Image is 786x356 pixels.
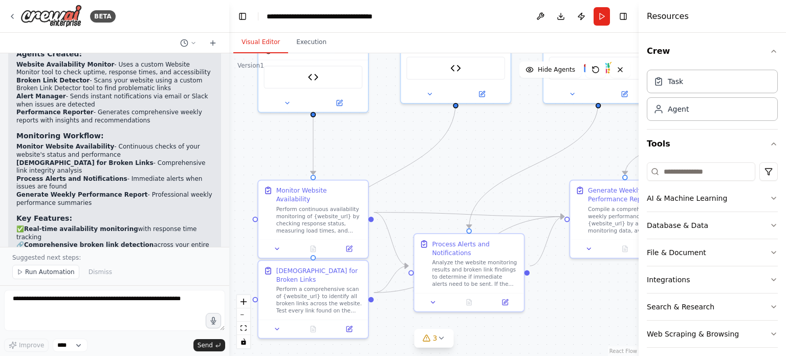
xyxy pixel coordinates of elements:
button: zoom out [237,308,250,322]
div: Process Alerts and Notifications [432,239,518,257]
div: Monitor Website Availability [276,186,363,204]
button: Switch to previous chat [176,37,201,49]
button: No output available [294,243,332,254]
div: Analyze the website monitoring results and broken link findings to determine if immediate alerts ... [432,259,518,288]
button: zoom in [237,295,250,308]
div: Perform a comprehensive scan of {website_url} to identify all broken links across the website. Te... [276,286,363,315]
div: Process Alerts and NotificationsAnalyze the website monitoring results and broken link findings t... [413,233,525,312]
strong: Process Alerts and Notifications [16,175,127,182]
a: React Flow attribution [609,348,637,354]
div: Perform continuous availability monitoring of {website_url} by checking response status, measurin... [276,205,363,234]
li: - Continuous checks of your website's status and performance [16,143,213,159]
li: - Immediate alerts when issues are found [16,175,213,191]
img: Website Monitor [308,72,318,82]
strong: Comprehensive broken link detection [24,241,154,248]
div: Compile a comprehensive weekly performance report for {website_url} by analyzing all monitoring d... [588,205,674,234]
button: Tools [647,130,778,158]
button: Hide left sidebar [235,9,250,24]
div: Tools [647,158,778,356]
li: ✅ with response time tracking [16,225,213,241]
button: Crew [647,37,778,66]
button: Open in side panel [314,98,364,109]
button: Hide right sidebar [616,9,630,24]
button: Click to speak your automation idea [206,313,221,328]
button: Run Automation [12,265,79,279]
button: Visual Editor [233,32,288,53]
div: GmailSlack [542,2,654,104]
strong: Performance Reporter [16,109,94,116]
li: 🔗 across your entire website [16,241,213,257]
span: Hide Agents [538,66,575,74]
button: Send [193,339,225,351]
li: - Comprehensive link integrity analysis [16,159,213,175]
div: BETA [90,10,116,23]
strong: Real-time availability monitoring [24,225,138,233]
strong: Monitoring Workflow: [16,132,104,140]
h4: Resources [647,10,689,23]
button: AI & Machine Learning [647,185,778,212]
g: Edge from f592bbb5-1095-45b9-afc9-72bffde4c2e1 to 6cb27bfc-0fc4-4344-a800-ceb4c1699398 [374,261,408,297]
div: gpt-4o-miniWebsite Monitor [257,2,369,113]
button: Open in side panel [334,324,364,334]
div: Task [668,76,683,87]
button: Open in side panel [456,89,507,99]
div: Generate Weekly Performance ReportCompile a comprehensive weekly performance report for {website_... [570,180,681,259]
g: Edge from e30cf061-b721-44f7-8331-6cc9fb2430b0 to 6cb27bfc-0fc4-4344-a800-ceb4c1699398 [465,102,603,228]
div: [DEMOGRAPHIC_DATA] for Broken LinksPerform a comprehensive scan of {website_url} to identify all ... [257,260,369,339]
g: Edge from 52c05e53-fbcd-4bdc-a5b7-6e21fe472bc8 to f592bbb5-1095-45b9-afc9-72bffde4c2e1 [309,102,460,255]
div: Broken Link Detector [400,2,512,104]
strong: Alert Manager [16,93,66,100]
span: Dismiss [89,268,112,276]
button: 3 [414,329,454,348]
span: Run Automation [25,268,75,276]
li: - Sends instant notifications via email or Slack when issues are detected [16,93,213,109]
span: 3 [433,333,438,343]
strong: Website Availability Monitor [16,61,114,68]
button: No output available [606,243,644,254]
img: Logo [20,5,82,28]
button: Integrations [647,266,778,293]
div: Crew [647,66,778,129]
button: Open in side panel [490,297,520,308]
strong: Agents Created: [16,50,82,58]
p: Suggested next steps: [12,254,217,262]
li: - Scans your website using a custom Broken Link Detector tool to find problematic links [16,77,213,93]
button: File & Document [647,239,778,266]
nav: breadcrumb [267,11,382,21]
g: Edge from 6cb27bfc-0fc4-4344-a800-ceb4c1699398 to 98efff06-7486-4829-9050-52d89eb92676 [530,212,564,270]
button: Dismiss [83,265,117,279]
div: Monitor Website AvailabilityPerform continuous availability monitoring of {website_url} by checki... [257,180,369,259]
g: Edge from a9de4c5c-787a-4c48-98b6-cea6d55d7b3c to 98efff06-7486-4829-9050-52d89eb92676 [374,208,564,221]
strong: [DEMOGRAPHIC_DATA] for Broken Links [16,159,154,166]
span: Send [198,341,213,349]
div: React Flow controls [237,295,250,348]
button: Web Scraping & Browsing [647,321,778,347]
div: Version 1 [237,61,264,70]
button: Search & Research [647,294,778,320]
button: No output available [450,297,488,308]
img: Broken Link Detector [450,63,461,74]
button: Improve [4,339,49,352]
button: fit view [237,322,250,335]
g: Edge from a9de4c5c-787a-4c48-98b6-cea6d55d7b3c to 6cb27bfc-0fc4-4344-a800-ceb4c1699398 [374,208,408,270]
button: Open in side panel [599,89,649,99]
span: gpt-4o-mini [275,47,307,54]
strong: Generate Weekly Performance Report [16,191,148,198]
strong: Monitor Website Availability [16,143,114,150]
button: Hide Agents [519,61,581,78]
button: toggle interactivity [237,335,250,348]
button: Start a new chat [205,37,221,49]
button: Open in side panel [334,243,364,254]
li: - Professional weekly performance summaries [16,191,213,207]
strong: Broken Link Detector [16,77,90,84]
span: Improve [19,341,44,349]
button: Database & Data [647,212,778,239]
div: Agent [668,104,689,114]
div: Generate Weekly Performance Report [588,186,674,204]
button: No output available [294,324,332,334]
button: Execution [288,32,335,53]
li: - Uses a custom Website Monitor tool to check uptime, response times, and accessibility [16,61,213,77]
strong: Key Features: [16,214,72,222]
div: [DEMOGRAPHIC_DATA] for Broken Links [276,266,363,284]
g: Edge from 94b359e0-db3c-4d21-92c1-306c0de5a48d to a9de4c5c-787a-4c48-98b6-cea6d55d7b3c [309,102,317,175]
